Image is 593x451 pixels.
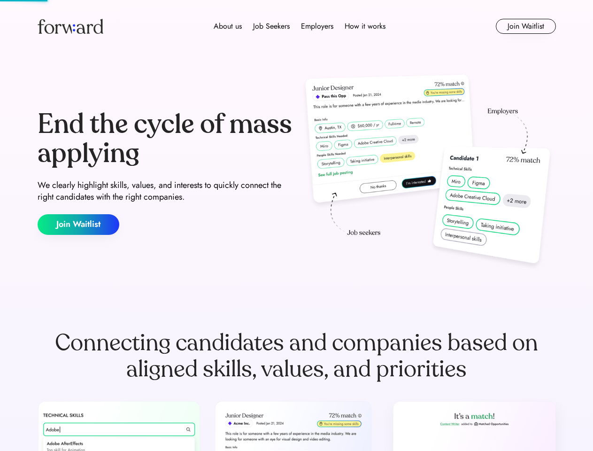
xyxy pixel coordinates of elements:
div: Connecting candidates and companies based on aligned skills, values, and priorities [38,330,556,382]
button: Join Waitlist [38,214,119,235]
img: Forward logo [38,19,103,34]
div: Job Seekers [253,21,290,32]
button: Join Waitlist [496,19,556,34]
div: End the cycle of mass applying [38,110,293,168]
div: How it works [345,21,385,32]
div: We clearly highlight skills, values, and interests to quickly connect the right candidates with t... [38,179,293,203]
img: hero-image.png [300,71,556,273]
div: Employers [301,21,333,32]
div: About us [214,21,242,32]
